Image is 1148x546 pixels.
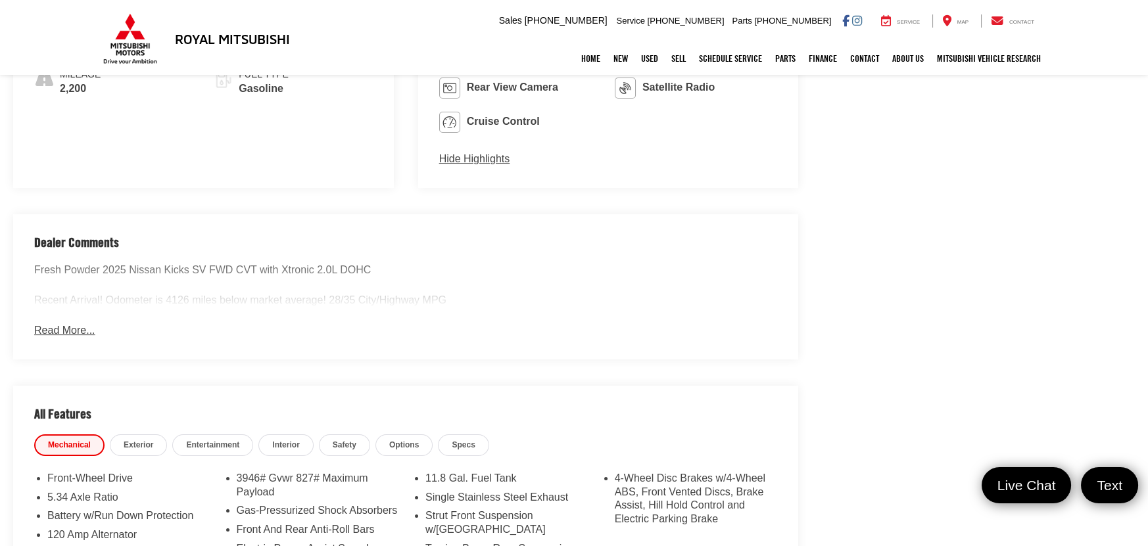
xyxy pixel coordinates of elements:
[615,78,636,99] img: Satellite Radio
[842,15,849,26] a: Facebook: Click to visit our Facebook page
[844,42,886,75] a: Contact
[47,509,210,528] li: Battery w/Run Down Protection
[425,472,588,491] li: 11.8 Gal. Fuel Tank
[957,19,969,25] span: Map
[499,15,522,26] span: Sales
[1009,19,1034,25] span: Contact
[1081,467,1138,503] a: Text
[634,42,665,75] a: Used
[981,14,1044,28] a: Contact
[897,19,920,25] span: Service
[34,68,53,87] i: mileage icon
[754,16,831,26] span: [PHONE_NUMBER]
[732,16,752,26] span: Parts
[13,386,798,434] h2: All Features
[124,440,153,451] span: Exterior
[932,14,978,28] a: Map
[47,472,210,491] li: Front-Wheel Drive
[34,323,95,338] button: Read More...
[1090,476,1129,494] span: Text
[886,42,930,75] a: About Us
[425,491,588,510] li: Single Stainless Steel Exhaust
[871,14,930,28] a: Service
[34,235,777,263] h2: Dealer Comments
[333,440,356,451] span: Safety
[452,440,475,451] span: Specs
[47,491,210,510] li: 5.34 Axle Ratio
[272,440,299,451] span: Interior
[60,81,101,97] span: 2,200
[642,80,715,95] span: Satellite Radio
[186,440,239,451] span: Entertainment
[237,523,400,542] li: Front And Rear Anti-Roll Bars
[239,81,288,97] span: Gasoline
[617,16,645,26] span: Service
[439,78,460,99] img: Rear View Camera
[769,42,802,75] a: Parts: Opens in a new tab
[175,32,290,46] h3: Royal Mitsubishi
[575,42,607,75] a: Home
[101,13,160,64] img: Mitsubishi
[665,42,692,75] a: Sell
[692,42,769,75] a: Schedule Service: Opens in a new tab
[439,112,460,133] img: Cruise Control
[802,42,844,75] a: Finance
[648,16,725,26] span: [PHONE_NUMBER]
[237,472,400,505] li: 3946# Gvwr 827# Maximum Payload
[991,476,1063,494] span: Live Chat
[930,42,1047,75] a: Mitsubishi Vehicle Research
[425,509,588,542] li: Strut Front Suspension w/[GEOGRAPHIC_DATA]
[467,114,540,129] span: Cruise Control
[34,263,777,308] div: Fresh Powder 2025 Nissan Kicks SV FWD CVT with Xtronic 2.0L DOHC Recent Arrival! Odometer is 4126...
[439,152,510,167] button: Hide Highlights
[607,42,634,75] a: New
[615,472,778,532] li: 4-Wheel Disc Brakes w/4-Wheel ABS, Front Vented Discs, Brake Assist, Hill Hold Control and Electr...
[467,80,558,95] span: Rear View Camera
[237,504,400,523] li: Gas-Pressurized Shock Absorbers
[389,440,419,451] span: Options
[525,15,608,26] span: [PHONE_NUMBER]
[982,467,1072,503] a: Live Chat
[852,15,862,26] a: Instagram: Click to visit our Instagram page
